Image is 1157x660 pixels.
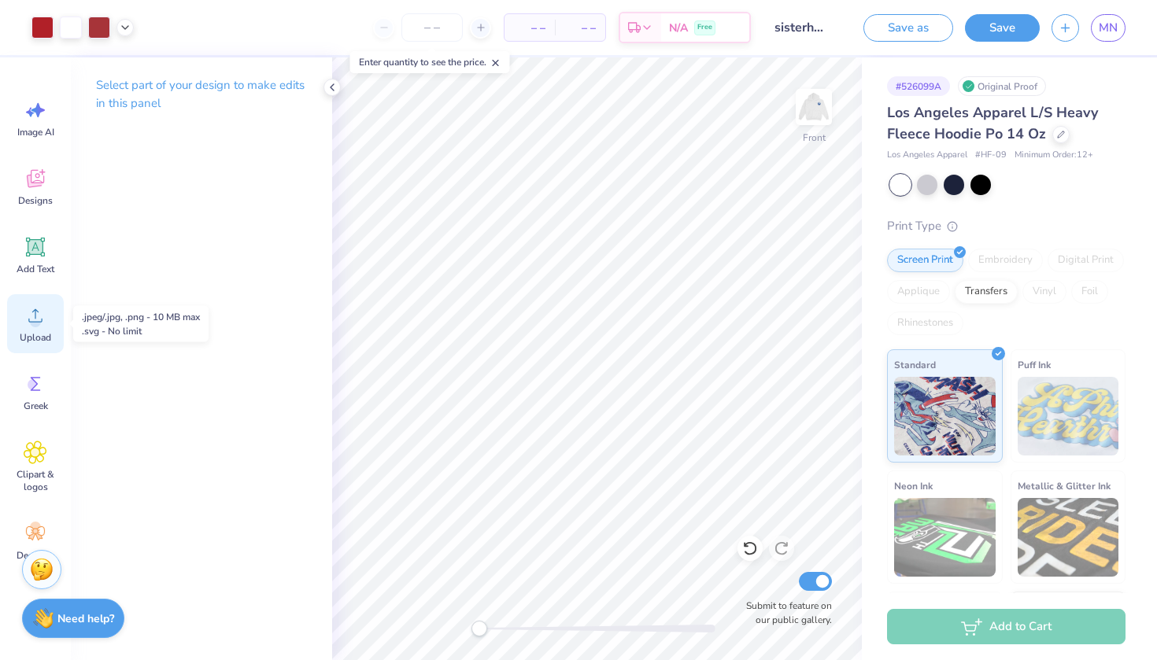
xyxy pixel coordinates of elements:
[96,76,307,112] p: Select part of your design to make edits in this panel
[894,356,936,373] span: Standard
[803,131,826,145] div: Front
[798,91,830,123] img: Front
[894,377,996,455] img: Standard
[697,22,712,33] span: Free
[514,20,545,36] span: – –
[1022,280,1066,304] div: Vinyl
[57,611,114,626] strong: Need help?
[471,621,487,636] div: Accessibility label
[1018,356,1051,373] span: Puff Ink
[564,20,596,36] span: – –
[887,149,967,162] span: Los Angeles Apparel
[1018,477,1111,494] span: Metallic & Glitter Ink
[20,331,51,344] span: Upload
[894,477,933,494] span: Neon Ink
[763,12,840,43] input: Untitled Design
[1071,280,1108,304] div: Foil
[887,312,963,335] div: Rhinestones
[894,498,996,577] img: Neon Ink
[975,149,1007,162] span: # HF-09
[9,468,61,493] span: Clipart & logos
[887,76,950,96] div: # 526099A
[887,280,950,304] div: Applique
[887,103,1098,143] span: Los Angeles Apparel L/S Heavy Fleece Hoodie Po 14 Oz
[1018,377,1119,455] img: Puff Ink
[863,14,953,42] button: Save as
[887,249,963,272] div: Screen Print
[24,400,48,412] span: Greek
[350,51,510,73] div: Enter quantity to see the price.
[737,599,832,627] label: Submit to feature on our public gallery.
[1091,14,1126,42] a: MN
[958,76,1046,96] div: Original Proof
[17,126,54,138] span: Image AI
[1099,19,1118,37] span: MN
[401,13,463,42] input: – –
[1048,249,1124,272] div: Digital Print
[82,310,200,324] div: .jpeg/.jpg, .png - 10 MB max
[1015,149,1093,162] span: Minimum Order: 12 +
[1018,498,1119,577] img: Metallic & Glitter Ink
[965,14,1040,42] button: Save
[82,324,200,338] div: .svg - No limit
[955,280,1018,304] div: Transfers
[18,194,53,207] span: Designs
[968,249,1043,272] div: Embroidery
[17,549,54,562] span: Decorate
[669,20,688,36] span: N/A
[887,217,1126,235] div: Print Type
[17,263,54,275] span: Add Text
